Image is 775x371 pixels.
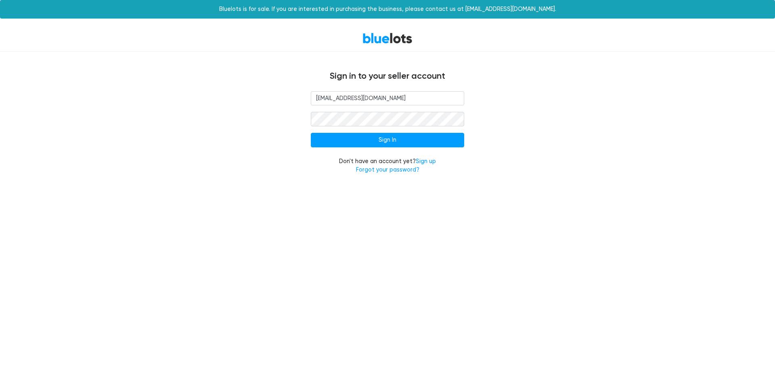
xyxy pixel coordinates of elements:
[311,91,464,106] input: Email
[362,32,413,44] a: BlueLots
[416,158,436,165] a: Sign up
[311,157,464,174] div: Don't have an account yet?
[145,71,630,82] h4: Sign in to your seller account
[311,133,464,147] input: Sign In
[356,166,419,173] a: Forgot your password?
